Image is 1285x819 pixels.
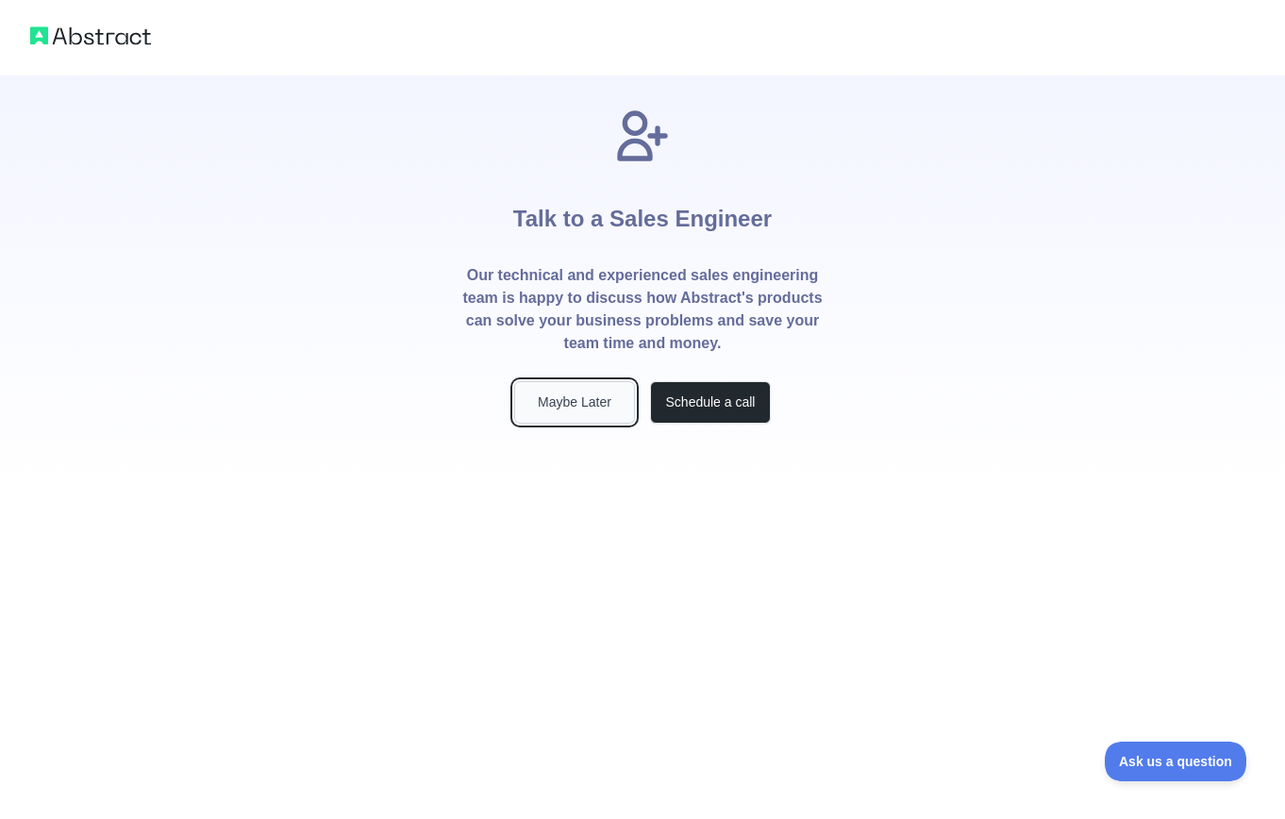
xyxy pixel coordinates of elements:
[461,264,824,355] p: Our technical and experienced sales engineering team is happy to discuss how Abstract's products ...
[514,381,635,424] button: Maybe Later
[513,166,772,264] h1: Talk to a Sales Engineer
[1105,742,1247,781] iframe: Toggle Customer Support
[650,381,771,424] button: Schedule a call
[30,23,151,49] img: Abstract logo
